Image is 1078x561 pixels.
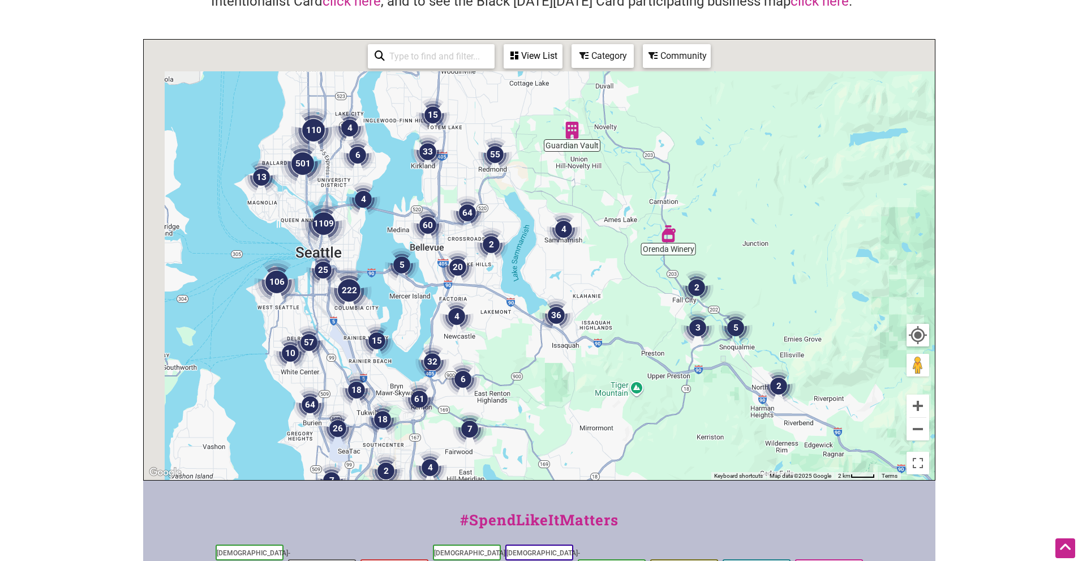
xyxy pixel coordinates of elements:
[907,324,929,346] button: Your Location
[539,298,573,332] div: 36
[644,45,710,67] div: Community
[907,418,929,440] button: Zoom out
[643,44,711,68] div: Filter by Community
[504,44,562,68] div: See a list of the visible businesses
[907,395,929,417] button: Zoom in
[346,182,380,216] div: 4
[719,311,753,345] div: 5
[315,464,349,498] div: 7
[292,326,326,359] div: 57
[147,465,184,480] img: Google
[411,135,445,169] div: 33
[547,212,581,246] div: 4
[411,208,445,242] div: 60
[301,201,346,246] div: 1109
[273,336,307,370] div: 10
[385,248,419,282] div: 5
[280,141,325,186] div: 501
[770,473,831,479] span: Map data ©2025 Google
[474,228,508,262] div: 2
[415,345,449,379] div: 32
[147,465,184,480] a: Open this area in Google Maps (opens a new window)
[564,122,581,139] div: Guardian Vault
[453,412,487,446] div: 7
[369,454,403,488] div: 2
[366,402,400,436] div: 18
[416,98,450,132] div: 15
[340,373,373,407] div: 18
[882,473,897,479] a: Terms
[254,259,299,305] div: 106
[572,44,634,68] div: Filter by category
[413,451,447,485] div: 4
[905,451,929,475] button: Toggle fullscreen view
[450,196,484,230] div: 64
[441,250,475,284] div: 20
[402,382,436,416] div: 61
[505,45,561,67] div: View List
[681,311,715,345] div: 3
[762,369,796,403] div: 2
[714,472,763,480] button: Keyboard shortcuts
[368,44,495,68] div: Type to search and filter
[660,225,677,242] div: Orenda Winery
[385,45,488,67] input: Type to find and filter...
[341,138,375,172] div: 6
[291,108,336,153] div: 110
[835,472,878,480] button: Map Scale: 2 km per 39 pixels
[244,160,278,194] div: 13
[446,362,480,396] div: 6
[306,253,340,287] div: 25
[321,412,355,446] div: 26
[573,45,633,67] div: Category
[327,268,372,313] div: 222
[907,354,929,376] button: Drag Pegman onto the map to open Street View
[440,299,474,333] div: 4
[360,324,394,358] div: 15
[293,388,327,422] div: 64
[478,138,512,172] div: 55
[333,111,367,145] div: 4
[143,509,935,542] div: #SpendLikeItMatters
[838,473,851,479] span: 2 km
[680,271,714,305] div: 2
[1055,538,1075,558] div: Scroll Back to Top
